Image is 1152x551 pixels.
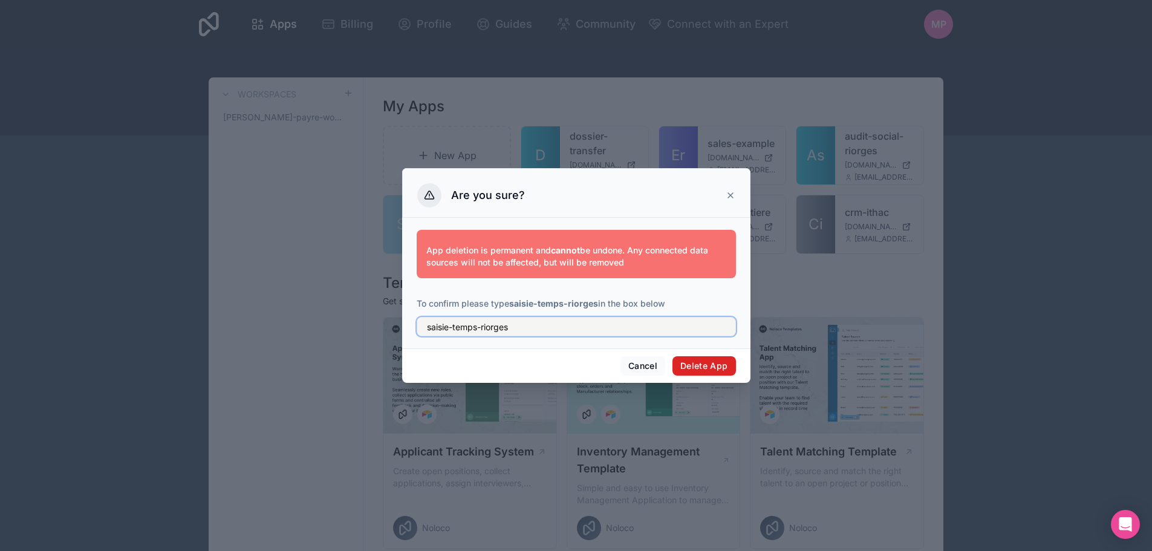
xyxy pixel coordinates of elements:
[509,298,598,308] strong: saisie-temps-riorges
[417,298,736,310] p: To confirm please type in the box below
[417,317,736,336] input: saisie-temps-riorges
[426,244,726,269] p: App deletion is permanent and be undone. Any connected data sources will not be affected, but wil...
[620,356,665,376] button: Cancel
[672,356,736,376] button: Delete App
[451,188,525,203] h3: Are you sure?
[551,245,580,255] strong: cannot
[1111,510,1140,539] div: Open Intercom Messenger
